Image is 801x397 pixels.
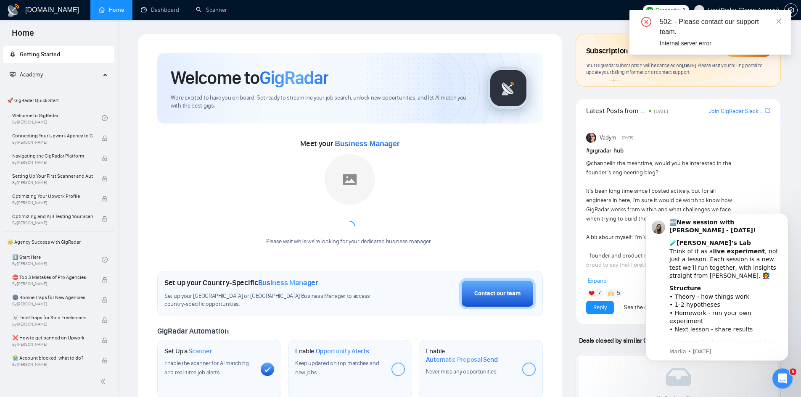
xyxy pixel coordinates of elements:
span: GigRadar [259,66,328,89]
span: 1 [682,5,686,15]
img: Vadym [586,133,596,143]
span: Business Manager [258,278,318,287]
span: By [PERSON_NAME] [12,362,93,367]
img: ❤️ [589,290,595,296]
a: 1️⃣ Start HereBy[PERSON_NAME] [12,250,102,269]
span: Scanner [188,347,212,355]
a: Welcome to GigRadarBy[PERSON_NAME] [12,109,102,127]
span: [DATE] . [682,62,698,68]
iframe: Intercom notifications message [633,202,801,393]
span: Connecting Your Upwork Agency to GigRadar [12,131,93,140]
span: Deals closed by similar GigRadar users [576,333,690,348]
span: Set up your [GEOGRAPHIC_DATA] or [GEOGRAPHIC_DATA] Business Manager to access country-specific op... [164,292,387,308]
span: Optimizing and A/B Testing Your Scanner for Better Results [12,212,93,221]
img: placeholder.png [325,154,375,205]
span: By [PERSON_NAME] [12,160,93,165]
span: @channel [586,160,611,167]
h1: # gigradar-hub [586,146,770,155]
h1: Enable [295,347,369,355]
a: setting [784,7,798,13]
div: Please wait while we're looking for your dedicated business manager... [261,238,439,246]
span: lock [102,297,108,303]
span: 5 [617,289,620,297]
button: See the details [617,301,668,314]
span: Academy [10,71,43,78]
span: lock [102,196,108,202]
span: Expand [588,277,607,284]
button: Reply [586,301,614,314]
h1: Enable [426,347,515,363]
span: close [776,18,782,24]
span: 👑 Agency Success with GigRadar [4,234,114,250]
span: Keep updated on top matches and new jobs. [295,360,379,376]
a: export [765,107,770,115]
span: lock [102,277,108,283]
a: dashboardDashboard [141,6,179,13]
span: check-circle [102,257,108,263]
span: lock [102,176,108,181]
span: fund-projection-screen [10,71,16,77]
span: Latest Posts from the GigRadar Community [586,105,646,116]
span: export [765,107,770,114]
span: lock [102,155,108,161]
span: 😭 Account blocked: what to do? [12,354,93,362]
span: By [PERSON_NAME] [12,302,93,307]
span: By [PERSON_NAME] [12,342,93,347]
span: check-circle [102,115,108,121]
span: ❌ How to get banned on Upwork [12,334,93,342]
a: homeHome [99,6,124,13]
img: gigradar-logo.png [487,67,529,109]
div: 502: - Please contact our support team. [660,17,781,37]
span: close-circle [641,17,651,27]
span: Business Manager [335,139,399,148]
span: 🌚 Rookie Traps for New Agencies [12,293,93,302]
span: Automatic Proposal Send [426,355,498,364]
a: Join GigRadar Slack Community [709,107,764,116]
span: [DATE] [622,134,633,142]
span: By [PERSON_NAME] [12,200,93,205]
img: logo [7,4,20,17]
span: lock [102,317,108,323]
span: lock [102,135,108,141]
button: setting [784,3,798,17]
span: Home [5,27,41,45]
span: rocket [10,51,16,57]
span: on [676,62,698,68]
span: loading [344,221,355,231]
span: 🚀 GigRadar Quick Start [4,92,114,109]
h1: Set Up a [164,347,212,355]
span: Getting Started [20,51,60,58]
span: Meet your [300,139,399,148]
img: upwork-logo.png [646,7,653,13]
span: 5 [790,368,796,375]
span: lock [102,216,108,222]
h1: Welcome to [171,66,328,89]
img: 🙌 [608,290,614,296]
span: Opportunity Alerts [316,347,369,355]
span: 7 [598,289,601,297]
button: Contact our team [459,278,536,309]
span: Subscription [586,44,628,58]
span: By [PERSON_NAME] [12,221,93,226]
span: ☠️ Fatal Traps for Solo Freelancers [12,313,93,322]
span: GigRadar Automation [157,326,228,336]
div: Internal server error [660,39,781,48]
span: Setting Up Your First Scanner and Auto-Bidder [12,172,93,180]
span: Connects: [656,5,681,15]
a: See the details [624,303,661,312]
span: By [PERSON_NAME] [12,140,93,145]
h1: Set up your Country-Specific [164,278,318,287]
span: Enable the scanner for AI matching and real-time job alerts. [164,360,249,376]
